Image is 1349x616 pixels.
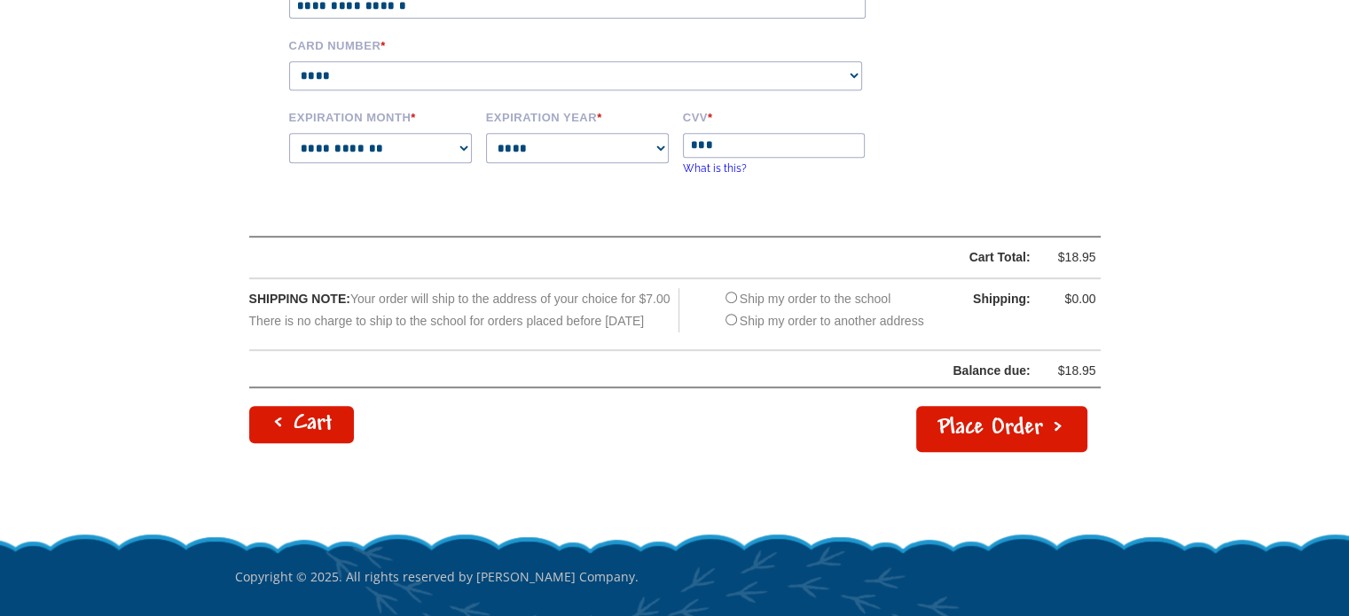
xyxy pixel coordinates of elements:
div: Cart Total: [294,246,1031,269]
div: $18.95 [1043,360,1096,382]
div: Balance due: [250,360,1031,382]
label: Expiration Month [289,108,474,124]
div: $18.95 [1043,246,1096,269]
button: Place Order > [916,406,1087,452]
div: Your order will ship to the address of your choice for $7.00 There is no charge to ship to the sc... [249,288,680,332]
a: What is this? [683,162,747,175]
a: < Cart [249,406,354,443]
label: Card Number [289,36,892,52]
div: $0.00 [1043,288,1096,310]
label: Expiration Year [486,108,671,124]
span: SHIPPING NOTE: [249,292,350,306]
div: Ship my order to the school Ship my order to another address [721,288,924,332]
label: CVV [683,108,867,124]
div: Shipping: [942,288,1031,310]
